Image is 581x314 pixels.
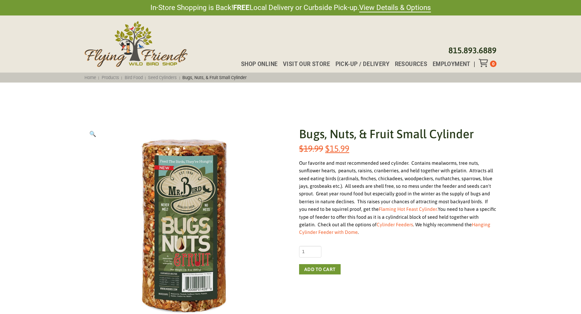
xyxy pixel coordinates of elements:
span: Employment [433,62,470,67]
a: Products [99,75,121,80]
span: Visit Our Store [283,62,330,67]
img: Flying Friends Wild Bird Shop Logo [84,21,187,67]
a: Visit Our Store [277,62,330,67]
a: Employment [427,62,470,67]
a: Seed Cylinders [146,75,179,80]
a: View Details & Options [359,3,431,12]
span: In-Store Shopping is Back! Local Delivery or Curbside Pick-up. [150,3,431,13]
a: Flaming Hot Feast Cylinder. [379,206,438,212]
span: Resources [395,62,428,67]
a: View full-screen image gallery [84,126,101,142]
a: Bird Food [122,75,145,80]
a: Resources [389,62,427,67]
div: Our favorite and most recommended seed cylinder. Contains mealworms, tree nuts, sunflower hearts,... [299,159,497,236]
h1: Bugs, Nuts, & Fruit Small Cylinder [299,126,497,142]
span: $ [299,143,304,153]
span: Bugs, Nuts, & Fruit Small Cylinder [180,75,249,80]
button: Add to cart [299,264,341,274]
div: Toggle Off Canvas Content [479,59,490,67]
strong: FREE [233,3,250,12]
span: Pick-up / Delivery [335,62,389,67]
span: $ [325,143,330,153]
input: Product quantity [299,246,321,258]
a: 815.893.6889 [448,46,497,55]
bdi: 19.99 [299,143,323,153]
a: Pick-up / Delivery [330,62,389,67]
span: : : : : [82,75,249,80]
bdi: 15.99 [325,143,349,153]
span: 🔍 [89,131,96,137]
span: 0 [492,61,494,66]
span: Shop Online [241,62,277,67]
a: Shop Online [236,62,277,67]
a: Cylinder Feeders [377,222,413,227]
a: Home [82,75,99,80]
